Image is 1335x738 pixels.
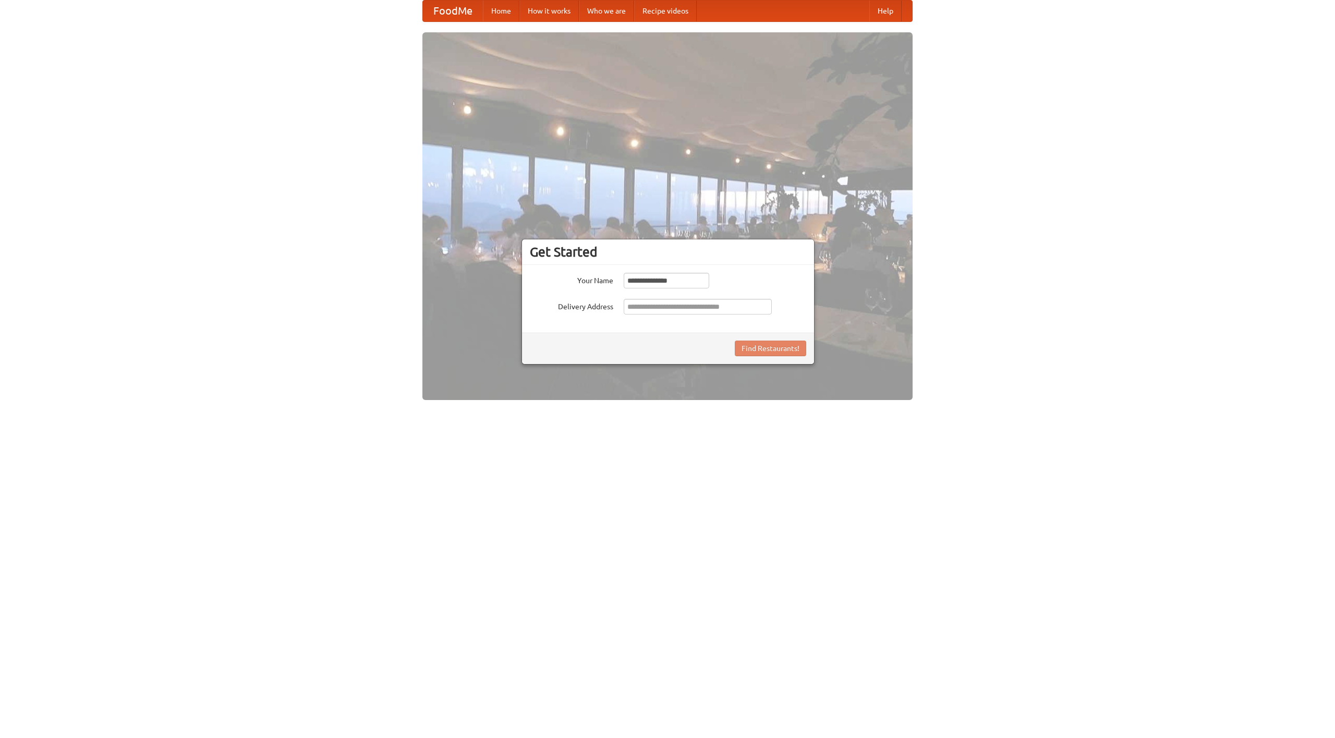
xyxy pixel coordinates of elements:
a: FoodMe [423,1,483,21]
a: Home [483,1,519,21]
label: Delivery Address [530,299,613,312]
a: Who we are [579,1,634,21]
a: How it works [519,1,579,21]
button: Find Restaurants! [735,341,806,356]
a: Help [869,1,902,21]
label: Your Name [530,273,613,286]
h3: Get Started [530,244,806,260]
a: Recipe videos [634,1,697,21]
